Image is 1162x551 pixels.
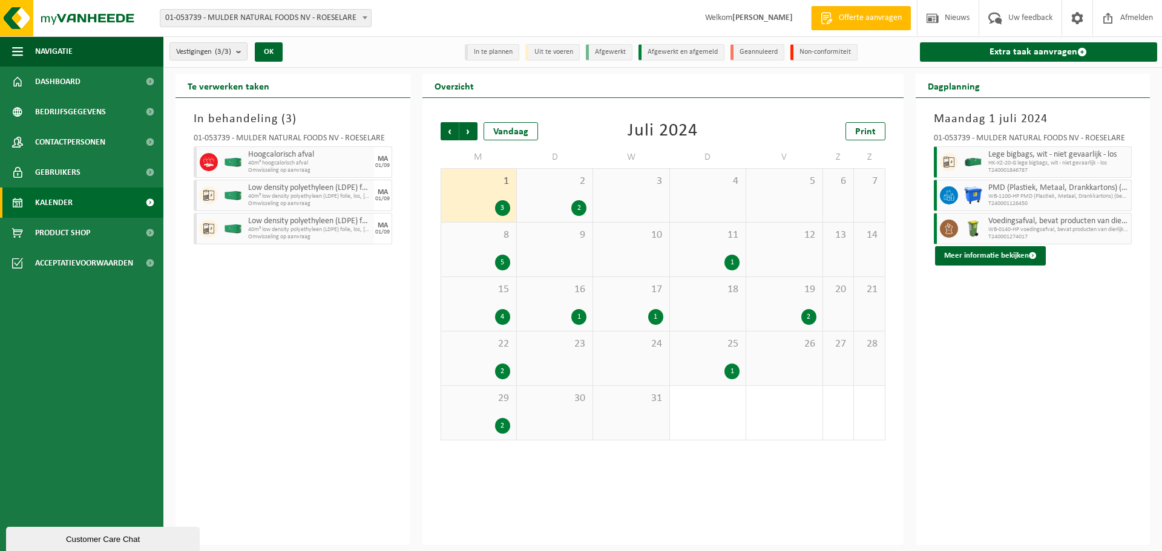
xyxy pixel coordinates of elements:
[495,364,510,379] div: 2
[829,283,847,296] span: 20
[988,200,1129,207] span: T240001126450
[35,248,133,278] span: Acceptatievoorwaarden
[160,9,372,27] span: 01-053739 - MULDER NATURAL FOODS NV - ROESELARE
[676,337,740,351] span: 25
[988,217,1129,226] span: Voedingsafval, bevat producten van dierlijke oorsprong, onverpakt, categorie 3
[523,337,586,351] span: 23
[752,229,816,242] span: 12
[593,146,669,168] td: W
[571,309,586,325] div: 1
[35,157,80,187] span: Gebruikers
[447,392,510,405] span: 29
[447,337,510,351] span: 22
[378,189,388,196] div: MA
[523,229,586,242] span: 9
[988,233,1129,241] span: T240001274017
[845,122,885,140] a: Print
[248,150,371,160] span: Hoogcalorisch afval
[6,524,202,551] iframe: chat widget
[495,418,510,434] div: 2
[988,167,1129,174] span: T240001846787
[224,224,242,233] img: HK-XC-40-GN-00
[248,193,371,200] span: 40m³ low density polyethyleen (LDPE) folie, los, [PERSON_NAME]
[447,175,510,188] span: 1
[746,146,822,168] td: V
[790,44,858,60] li: Non-conformiteit
[586,44,632,60] li: Afgewerkt
[752,337,816,351] span: 26
[964,153,982,171] img: HK-XZ-20-GN-00
[836,12,905,24] span: Offerte aanvragen
[648,309,663,325] div: 1
[484,122,538,140] div: Vandaag
[248,160,371,167] span: 40m³ hoogcalorisch afval
[823,146,854,168] td: Z
[35,187,73,218] span: Kalender
[495,255,510,270] div: 5
[670,146,746,168] td: D
[752,283,816,296] span: 19
[599,337,663,351] span: 24
[248,183,371,193] span: Low density polyethyleen (LDPE) folie, los, gekleurd
[447,229,510,242] span: 8
[752,175,816,188] span: 5
[459,122,478,140] span: Volgende
[422,74,486,97] h2: Overzicht
[35,67,80,97] span: Dashboard
[854,146,885,168] td: Z
[934,134,1132,146] div: 01-053739 - MULDER NATURAL FOODS NV - ROESELARE
[248,217,371,226] span: Low density polyethyleen (LDPE) folie, los, gekleurd
[676,175,740,188] span: 4
[375,196,390,202] div: 01/09
[988,193,1129,200] span: WB-1100-HP PMD (Plastiek, Metaal, Drankkartons) (bedrijven)
[176,43,231,61] span: Vestigingen
[855,127,876,137] span: Print
[920,42,1158,62] a: Extra taak aanvragen
[934,110,1132,128] h3: Maandag 1 juli 2024
[829,229,847,242] span: 13
[517,146,593,168] td: D
[860,229,878,242] span: 14
[224,191,242,200] img: HK-XC-40-GN-00
[988,150,1129,160] span: Lege bigbags, wit - niet gevaarlijk - los
[248,200,371,207] span: Omwisseling op aanvraag
[732,13,793,22] strong: [PERSON_NAME]
[35,97,106,127] span: Bedrijfsgegevens
[916,74,992,97] h2: Dagplanning
[248,167,371,174] span: Omwisseling op aanvraag
[495,309,510,325] div: 4
[988,226,1129,233] span: WB-0140-HP voedingsafval, bevat producten van dierlijke oors
[35,127,105,157] span: Contactpersonen
[730,44,784,60] li: Geannuleerd
[599,175,663,188] span: 3
[523,175,586,188] span: 2
[599,392,663,405] span: 31
[860,337,878,351] span: 28
[599,283,663,296] span: 17
[35,218,90,248] span: Product Shop
[378,155,388,163] div: MA
[628,122,698,140] div: Juli 2024
[441,146,517,168] td: M
[801,309,816,325] div: 2
[829,337,847,351] span: 27
[160,10,371,27] span: 01-053739 - MULDER NATURAL FOODS NV - ROESELARE
[523,283,586,296] span: 16
[215,48,231,56] count: (3/3)
[495,200,510,216] div: 3
[375,229,390,235] div: 01/09
[194,110,392,128] h3: In behandeling ( )
[599,229,663,242] span: 10
[988,160,1129,167] span: HK-XZ-20-G lege bigbags, wit - niet gevaarlijk - los
[375,163,390,169] div: 01/09
[194,134,392,146] div: 01-053739 - MULDER NATURAL FOODS NV - ROESELARE
[964,220,982,238] img: WB-0140-HPE-GN-50
[676,283,740,296] span: 18
[255,42,283,62] button: OK
[676,229,740,242] span: 11
[571,200,586,216] div: 2
[860,175,878,188] span: 7
[441,122,459,140] span: Vorige
[523,392,586,405] span: 30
